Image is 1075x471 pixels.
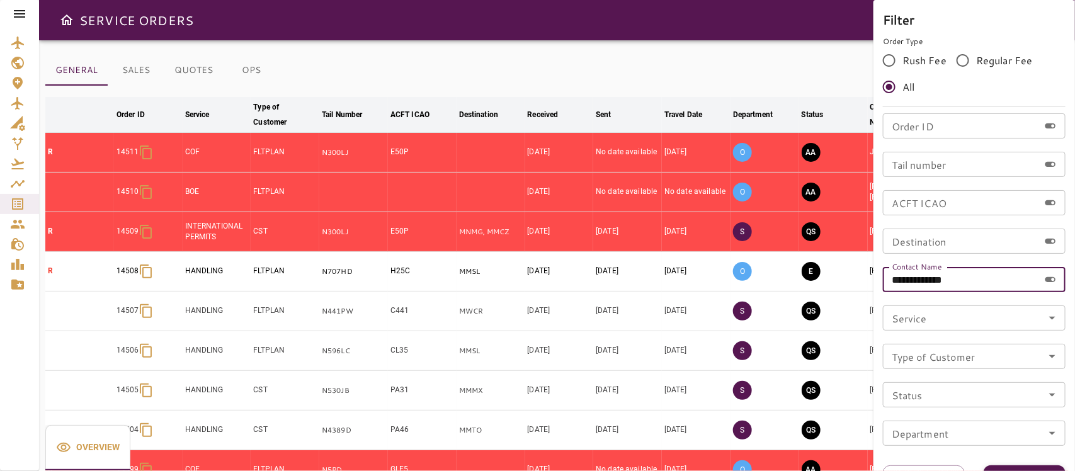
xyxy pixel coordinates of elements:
span: Regular Fee [976,53,1033,68]
p: Order Type [883,36,1066,47]
label: Contact Name [892,261,942,272]
button: Open [1044,424,1061,442]
h6: Filter [883,9,1066,30]
span: All [902,79,914,94]
button: Open [1044,309,1061,327]
button: Open [1044,348,1061,365]
button: Open [1044,386,1061,404]
span: Rush Fee [902,53,947,68]
div: rushFeeOrder [883,47,1066,100]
